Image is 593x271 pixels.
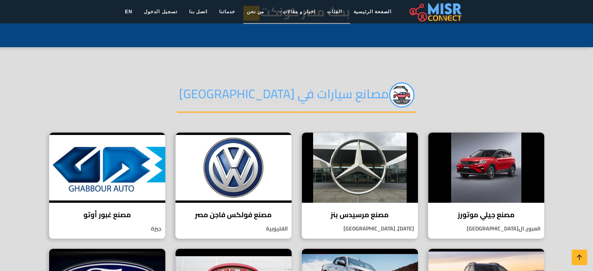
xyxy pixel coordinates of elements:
[170,132,297,239] a: مصنع فولكس فاجن مصر مصنع فولكس فاجن مصر القليوبية
[119,4,138,19] a: EN
[44,132,170,239] a: مصنع غبور أوتو مصنع غبور أوتو جيزة
[241,4,270,19] a: من نحن
[177,82,416,113] h2: مصانع سيارات في [GEOGRAPHIC_DATA]
[297,132,423,239] a: مصنع مرسيدس بنز مصنع مرسيدس بنز [DATE], [GEOGRAPHIC_DATA]
[302,225,418,233] p: [DATE], [GEOGRAPHIC_DATA]
[428,225,544,233] p: العبور, ال[GEOGRAPHIC_DATA]
[175,133,292,203] img: مصنع فولكس فاجن مصر
[49,225,165,233] p: جيزة
[321,4,348,19] a: الفئات
[213,4,241,19] a: خدماتنا
[409,2,462,21] img: main.misr_connect
[270,4,321,19] a: اخبار و مقالات
[434,211,538,219] h4: مصنع جيلي موتورز
[49,133,165,203] img: مصنع غبور أوتو
[138,4,183,19] a: تسجيل الدخول
[389,82,414,108] img: KcsV4U5bcT0NjSiBF6BW.png
[302,133,418,203] img: مصنع مرسيدس بنز
[428,133,544,203] img: مصنع جيلي موتورز
[55,211,159,219] h4: مصنع غبور أوتو
[181,211,286,219] h4: مصنع فولكس فاجن مصر
[423,132,549,239] a: مصنع جيلي موتورز مصنع جيلي موتورز العبور, ال[GEOGRAPHIC_DATA]
[183,4,213,19] a: اتصل بنا
[348,4,397,19] a: الصفحة الرئيسية
[283,8,315,15] span: اخبار و مقالات
[175,225,292,233] p: القليوبية
[308,211,412,219] h4: مصنع مرسيدس بنز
